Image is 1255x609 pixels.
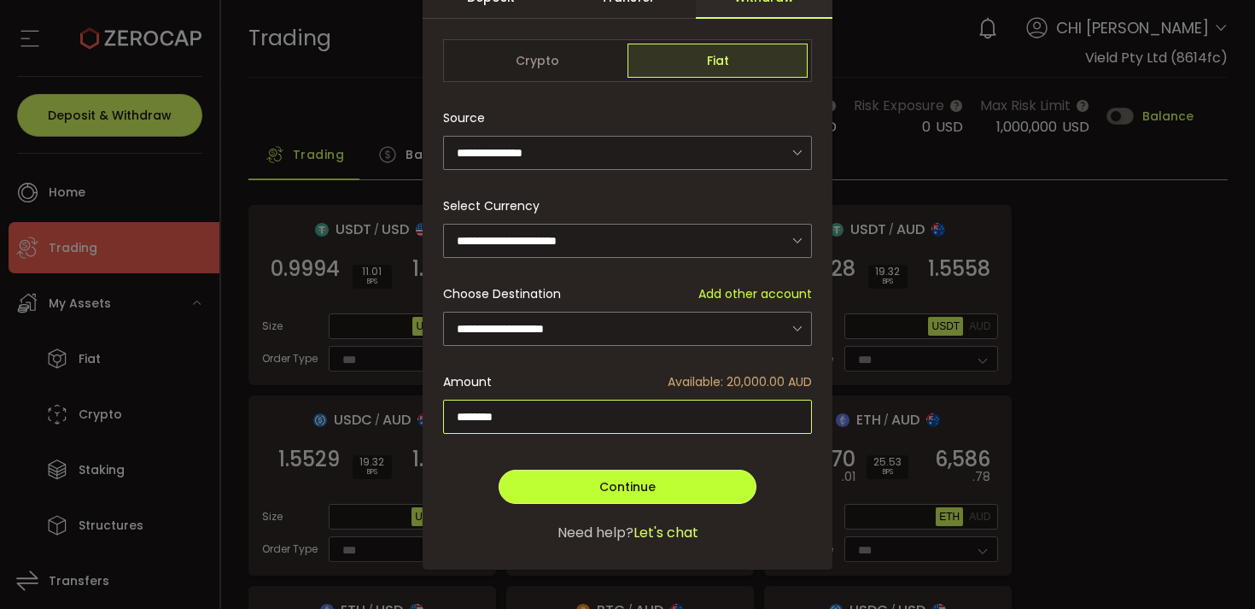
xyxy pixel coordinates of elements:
button: Continue [499,470,756,504]
span: Choose Destination [443,285,561,303]
span: Add other account [698,285,812,303]
span: Continue [599,478,656,495]
span: Let's chat [633,523,698,543]
span: Source [443,101,485,135]
span: Crypto [447,44,627,78]
iframe: Chat Widget [1052,425,1255,609]
span: Need help? [557,523,633,543]
span: Amount [443,373,492,391]
span: Available: 20,000.00 AUD [668,373,812,391]
label: Select Currency [443,197,550,214]
span: Fiat [627,44,808,78]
